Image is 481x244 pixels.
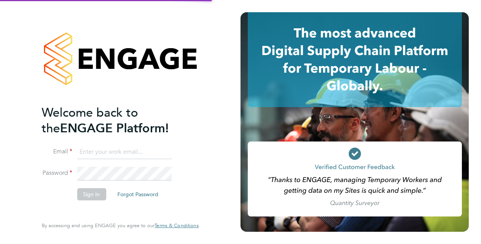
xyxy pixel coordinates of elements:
[77,188,106,200] button: Sign In
[42,105,138,136] span: Welcome back to the
[42,148,72,156] label: Email
[154,223,198,229] a: Terms & Conditions
[42,222,198,229] span: By accessing and using ENGAGE you agree to our
[42,169,72,177] label: Password
[111,188,164,200] button: Forgot Password
[77,145,171,159] input: Enter your work email...
[42,105,191,136] h2: ENGAGE Platform!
